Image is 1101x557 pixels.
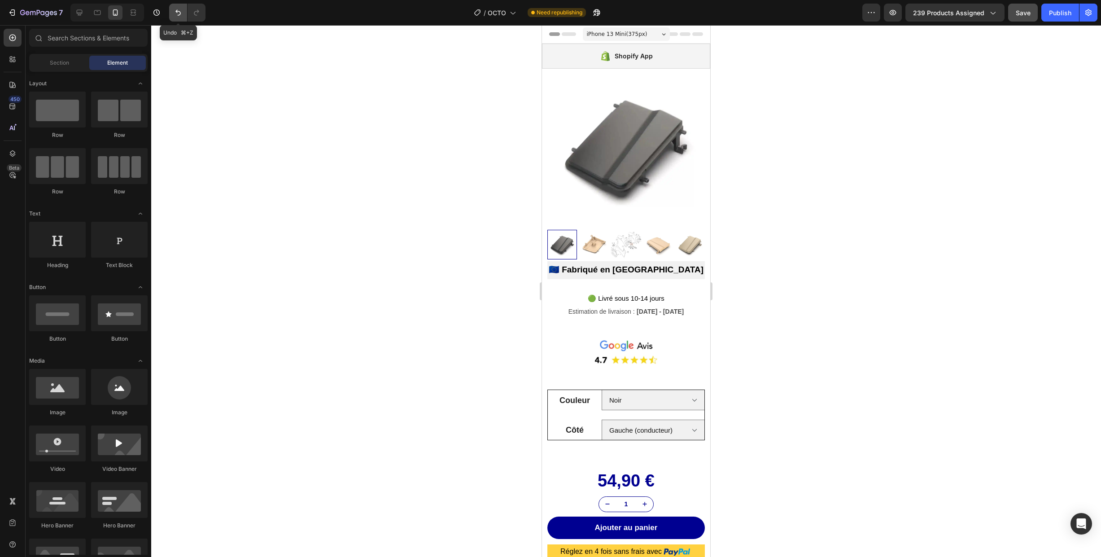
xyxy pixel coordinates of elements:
div: Row [91,188,148,196]
span: Button [29,283,46,291]
div: Image [91,408,148,417]
div: Video [29,465,86,473]
span: OCTO [488,8,506,18]
div: Undo/Redo [169,4,205,22]
span: Section [50,59,69,67]
span: Toggle open [133,76,148,91]
input: Search Sections & Elements [29,29,148,47]
span: Text [29,210,40,218]
div: Beta [7,164,22,171]
span: Save [1016,9,1031,17]
div: Open Intercom Messenger [1070,513,1092,535]
span: Layout [29,79,47,88]
span: Toggle open [133,354,148,368]
iframe: Design area [542,25,710,557]
div: Image [29,408,86,417]
span: / [484,8,486,18]
div: 450 [9,96,22,103]
span: Media [29,357,45,365]
span: Element [107,59,128,67]
div: Button [91,335,148,343]
div: Row [29,131,86,139]
button: 7 [4,4,67,22]
span: Need republishing [537,9,582,17]
span: Toggle open [133,280,148,294]
div: Text Block [91,261,148,269]
button: Publish [1041,4,1079,22]
div: Hero Banner [91,522,148,530]
p: 7 [59,7,63,18]
div: Row [29,188,86,196]
span: Toggle open [133,206,148,221]
div: Video Banner [91,465,148,473]
div: Publish [1049,8,1071,18]
button: Save [1008,4,1038,22]
span: 239 products assigned [913,8,984,18]
div: Heading [29,261,86,269]
div: Hero Banner [29,522,86,530]
div: Row [91,131,148,139]
button: 239 products assigned [905,4,1005,22]
div: Button [29,335,86,343]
